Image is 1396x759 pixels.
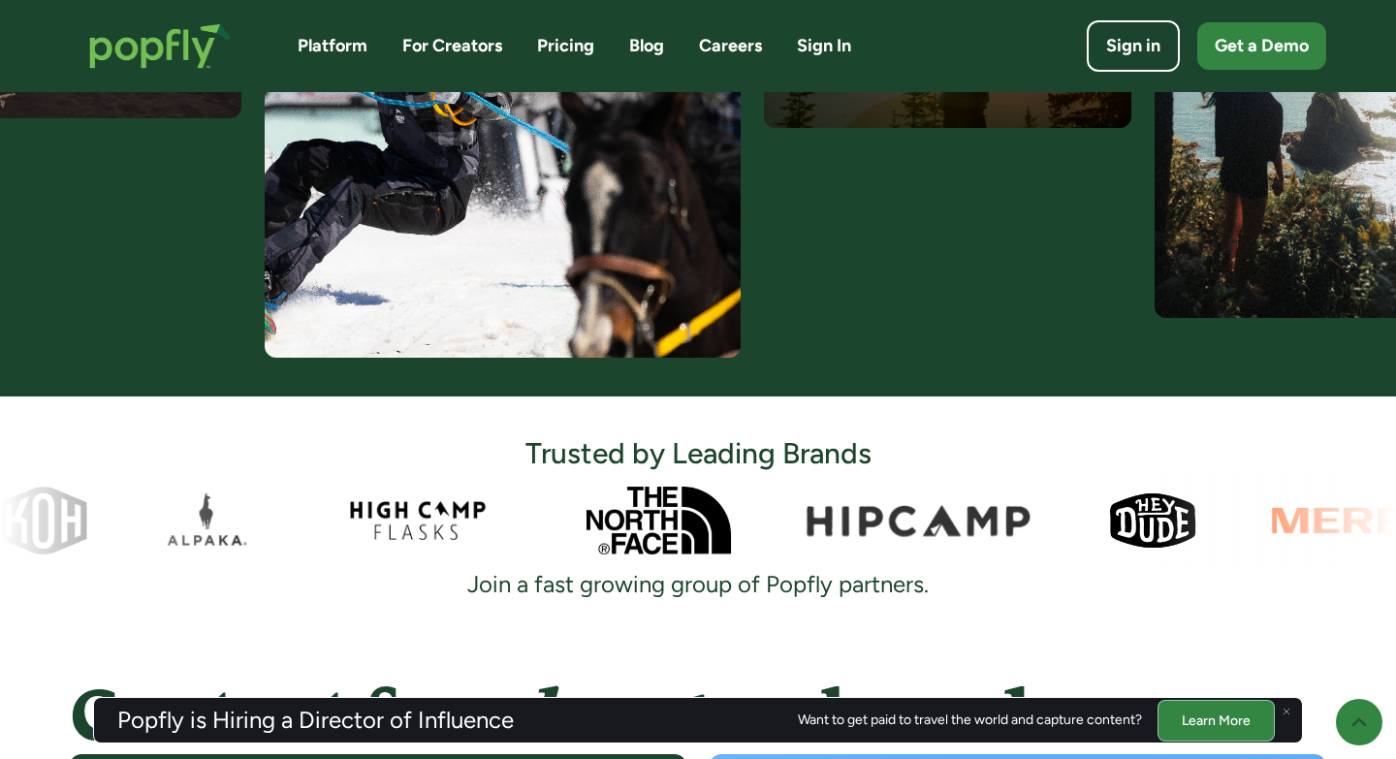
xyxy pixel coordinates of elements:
[1215,34,1309,58] div: Get a Demo
[402,34,502,58] a: For Creators
[1087,20,1180,72] a: Sign in
[466,676,821,756] em: adventure
[699,34,762,58] a: Careers
[444,569,952,600] div: Join a fast growing group of Popfly partners.
[70,678,1326,754] h4: Content for brands
[1197,22,1326,70] a: Get a Demo
[1106,34,1160,58] div: Sign in
[798,712,1142,728] div: Want to get paid to travel the world and capture content?
[629,34,664,58] a: Blog
[117,709,514,732] h3: Popfly is Hiring a Director of Influence
[70,4,251,88] a: home
[1158,699,1275,741] a: Learn More
[525,435,872,472] h3: Trusted by Leading Brands
[797,34,851,58] a: Sign In
[298,34,367,58] a: Platform
[537,34,594,58] a: Pricing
